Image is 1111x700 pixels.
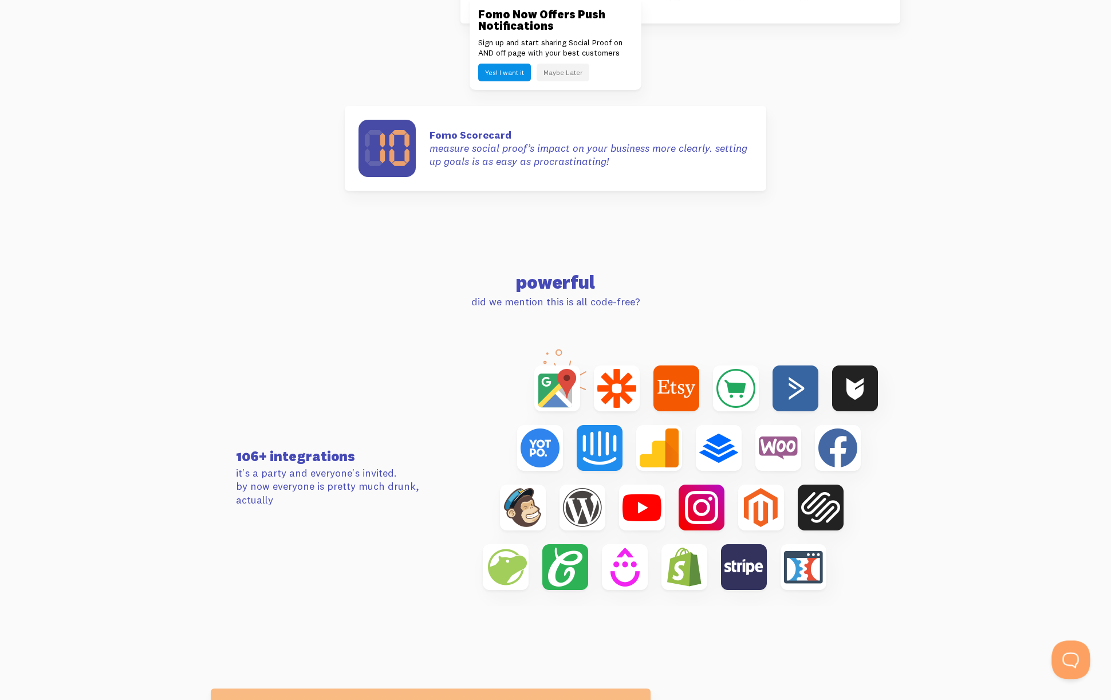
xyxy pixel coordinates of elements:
h2: powerful [236,273,875,292]
button: Maybe Later [537,64,589,81]
p: Sign up and start sharing Social Proof on AND off page with your best customers [478,37,633,58]
h3: Fomo Now Offers Push Notifications [478,9,633,32]
p: it's a party and everyone's invited. by now everyone is pretty much drunk, actually [236,466,440,506]
img: integrations-ef27cd1814359c29aa86a3447f4b737ce76c5b422614db5e71041161fd42a31b.png [460,349,900,606]
p: did we mention this is all code-free? [236,295,875,308]
p: measure social proof’s impact on your business more clearly. setting up goals is as easy as procr... [430,128,753,168]
img: scorecard-e67f52ac91b9e0e9e86be36596adc1432470df185e6536fe5ac7d7f0993e8834.svg [358,120,416,177]
button: Yes! I want it [478,64,531,81]
h3: 106+ integrations [236,449,440,463]
strong: Fomo Scorecard [430,128,753,141]
iframe: Help Scout Beacon - Open [1051,640,1090,679]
